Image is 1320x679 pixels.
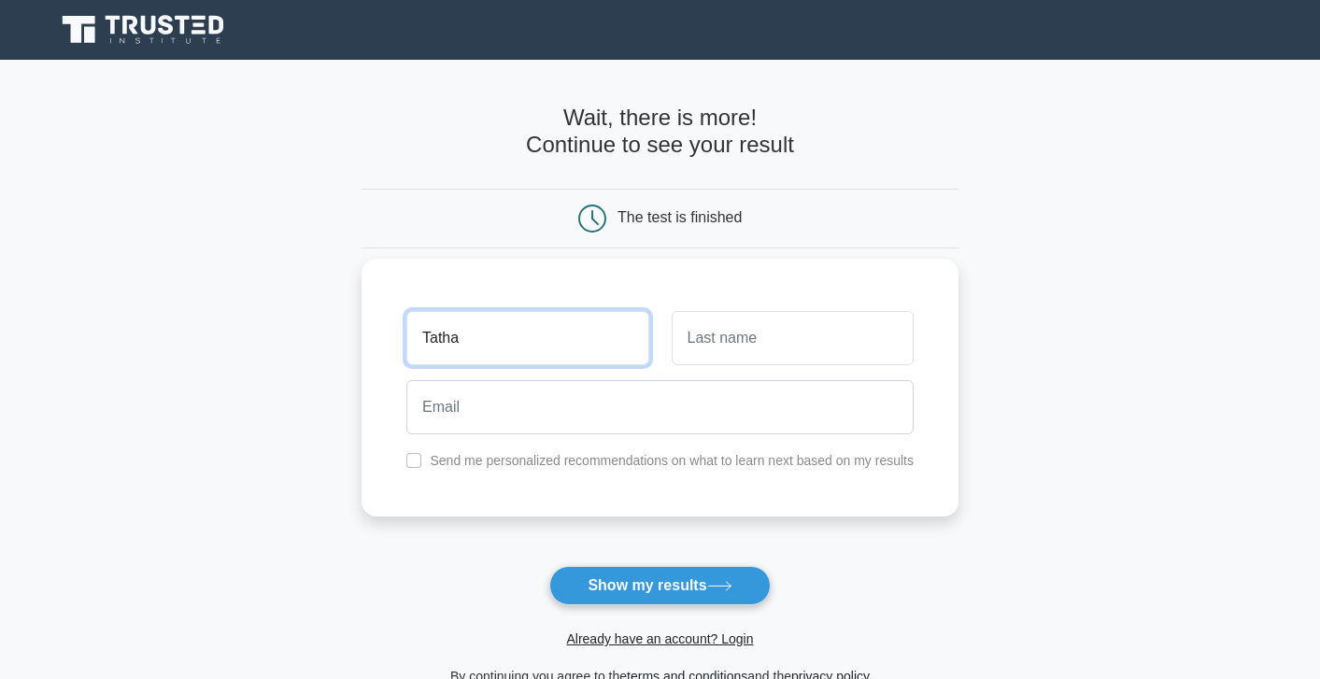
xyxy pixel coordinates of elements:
[566,631,753,646] a: Already have an account? Login
[617,209,742,225] div: The test is finished
[406,380,914,434] input: Email
[672,311,914,365] input: Last name
[549,566,770,605] button: Show my results
[430,453,914,468] label: Send me personalized recommendations on what to learn next based on my results
[406,311,648,365] input: First name
[362,105,958,159] h4: Wait, there is more! Continue to see your result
